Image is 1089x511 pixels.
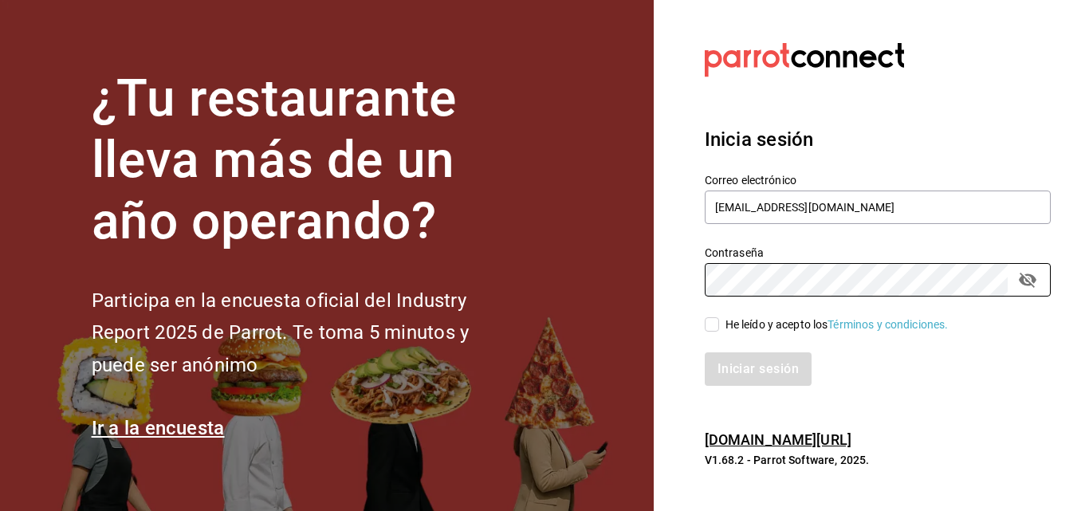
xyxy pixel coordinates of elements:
[705,431,851,448] a: [DOMAIN_NAME][URL]
[725,316,949,333] div: He leído y acepto los
[705,191,1051,224] input: Ingresa tu correo electrónico
[828,318,948,331] a: Términos y condiciones.
[705,247,1051,258] label: Contraseña
[705,125,1051,154] h3: Inicia sesión
[92,417,225,439] a: Ir a la encuesta
[92,69,522,252] h1: ¿Tu restaurante lleva más de un año operando?
[92,285,522,382] h2: Participa en la encuesta oficial del Industry Report 2025 de Parrot. Te toma 5 minutos y puede se...
[705,452,1051,468] p: V1.68.2 - Parrot Software, 2025.
[1014,266,1041,293] button: passwordField
[705,175,1051,186] label: Correo electrónico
